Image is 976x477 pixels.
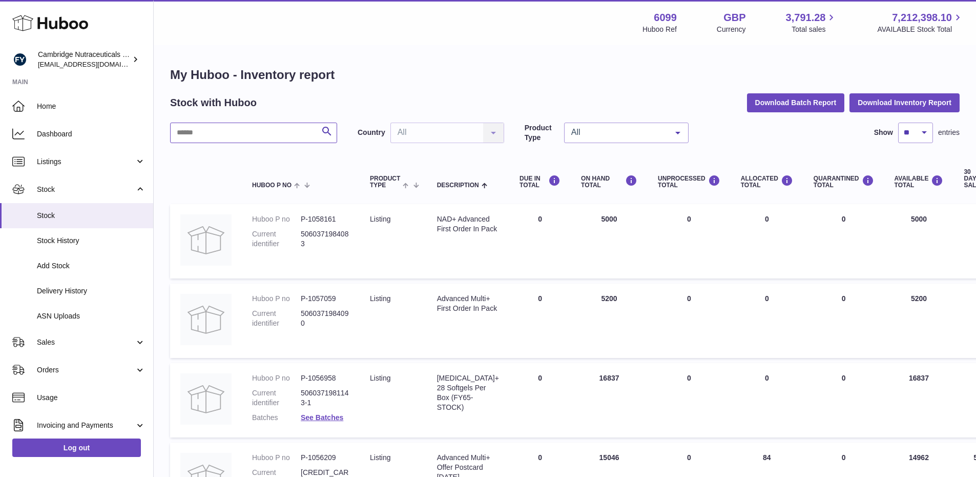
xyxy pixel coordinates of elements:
span: Home [37,102,146,111]
label: Product Type [525,123,559,143]
span: Huboo P no [252,182,292,189]
span: Add Stock [37,261,146,271]
span: 0 [842,215,846,223]
div: UNPROCESSED Total [658,175,720,189]
td: 0 [731,284,803,358]
dd: P-1056958 [301,373,349,383]
td: 0 [648,363,731,438]
button: Download Batch Report [747,93,845,112]
div: DUE IN TOTAL [520,175,560,189]
td: 16837 [571,363,648,438]
label: Show [874,128,893,137]
span: Description [437,182,479,189]
td: 0 [509,363,571,438]
button: Download Inventory Report [849,93,960,112]
span: listing [370,453,390,462]
div: Huboo Ref [642,25,677,34]
td: 5200 [571,284,648,358]
a: See Batches [301,413,343,422]
span: 0 [842,374,846,382]
span: Delivery History [37,286,146,296]
span: Stock [37,211,146,221]
span: Stock [37,185,135,194]
td: 0 [648,204,731,279]
div: Advanced Multi+ First Order In Pack [437,294,499,313]
dd: 5060371984083 [301,229,349,249]
span: 0 [842,453,846,462]
span: Stock History [37,236,146,246]
span: Invoicing and Payments [37,421,135,430]
img: product image [180,373,232,425]
a: Log out [12,439,141,457]
dt: Batches [252,413,301,423]
span: 3,791.28 [786,11,826,25]
strong: 6099 [654,11,677,25]
h2: Stock with Huboo [170,96,257,110]
div: Currency [717,25,746,34]
span: AVAILABLE Stock Total [877,25,964,34]
div: AVAILABLE Total [895,175,944,189]
div: ON HAND Total [581,175,637,189]
span: Sales [37,337,135,347]
span: 0 [842,294,846,303]
dt: Current identifier [252,229,301,249]
span: 7,212,398.10 [892,11,952,25]
span: Product Type [370,175,400,189]
span: Total sales [792,25,837,34]
td: 5000 [884,204,954,279]
label: Country [358,128,385,137]
dd: 5060371984090 [301,309,349,328]
span: All [569,127,668,137]
td: 0 [509,284,571,358]
dd: P-1057059 [301,294,349,304]
div: [MEDICAL_DATA]+ 28 Softgels Per Box (FY65-STOCK) [437,373,499,412]
span: [EMAIL_ADDRESS][DOMAIN_NAME] [38,60,151,68]
span: Orders [37,365,135,375]
td: 5000 [571,204,648,279]
strong: GBP [723,11,745,25]
img: product image [180,214,232,266]
span: Usage [37,393,146,403]
td: 0 [731,204,803,279]
td: 16837 [884,363,954,438]
div: QUARANTINED Total [814,175,874,189]
dd: P-1056209 [301,453,349,463]
h1: My Huboo - Inventory report [170,67,960,83]
dt: Huboo P no [252,294,301,304]
td: 5200 [884,284,954,358]
dt: Current identifier [252,388,301,408]
td: 0 [509,204,571,279]
span: listing [370,294,390,303]
div: Cambridge Nutraceuticals Ltd [38,50,130,69]
td: 0 [648,284,731,358]
span: Listings [37,157,135,167]
dd: P-1058161 [301,214,349,224]
dt: Current identifier [252,309,301,328]
img: huboo@camnutra.com [12,52,28,67]
dt: Huboo P no [252,373,301,383]
div: ALLOCATED Total [741,175,793,189]
dt: Huboo P no [252,453,301,463]
a: 3,791.28 Total sales [786,11,838,34]
a: 7,212,398.10 AVAILABLE Stock Total [877,11,964,34]
span: ASN Uploads [37,311,146,321]
td: 0 [731,363,803,438]
img: product image [180,294,232,345]
span: listing [370,374,390,382]
span: listing [370,215,390,223]
dt: Huboo P no [252,214,301,224]
span: Dashboard [37,129,146,139]
span: entries [938,128,960,137]
div: NAD+ Advanced First Order In Pack [437,214,499,234]
dd: 5060371981143-1 [301,388,349,408]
